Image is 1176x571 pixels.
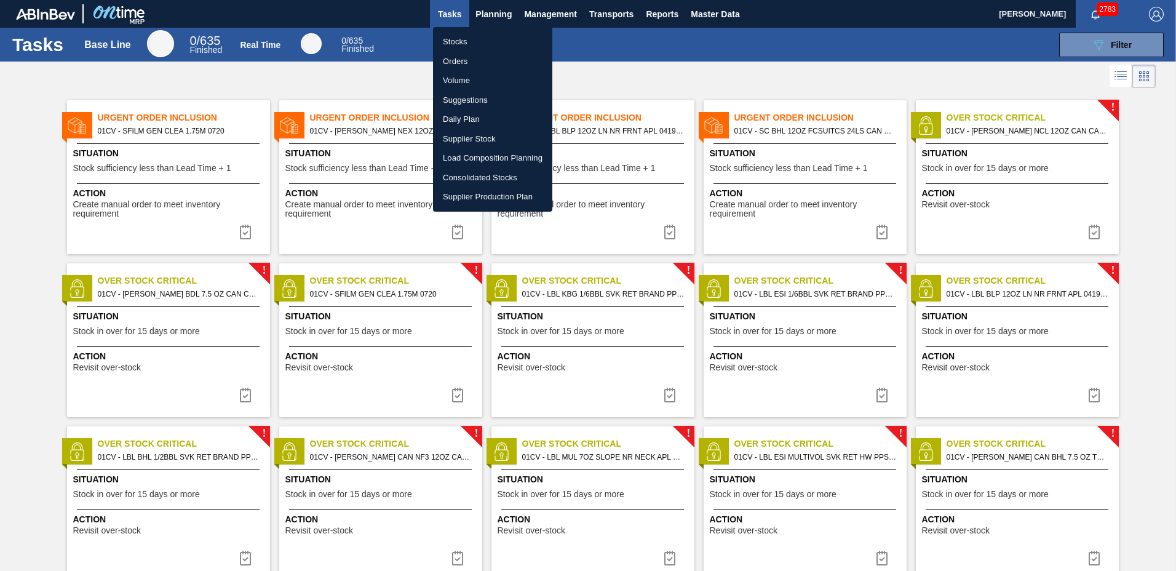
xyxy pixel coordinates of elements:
[433,129,552,149] a: Supplier Stock
[433,148,552,168] a: Load Composition Planning
[433,187,552,207] a: Supplier Production Plan
[433,168,552,188] a: Consolidated Stocks
[433,110,552,129] a: Daily Plan
[433,32,552,52] a: Stocks
[433,90,552,110] a: Suggestions
[433,52,552,71] a: Orders
[433,71,552,90] a: Volume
